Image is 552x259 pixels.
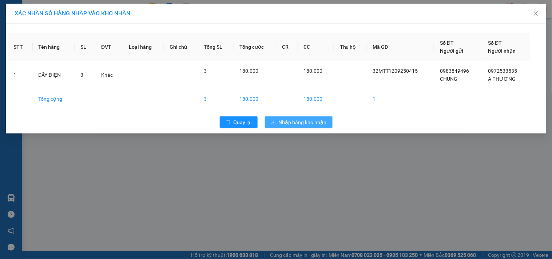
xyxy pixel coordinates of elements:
[488,68,517,74] span: 0972533535
[440,48,463,54] span: Người gửi
[15,10,130,17] span: XÁC NHẬN SỐ HÀNG NHẬP VÀO KHO NHẬN
[373,68,418,74] span: 32MTT1209250415
[526,4,546,24] button: Close
[440,40,454,46] span: Số ĐT
[204,68,207,74] span: 3
[75,33,95,61] th: SL
[488,40,502,46] span: Số ĐT
[80,72,83,78] span: 3
[298,89,334,109] td: 180.000
[367,89,434,109] td: 1
[271,120,276,125] span: download
[33,33,75,61] th: Tên hàng
[68,40,304,49] li: Hotline: 1900400028
[123,33,164,61] th: Loại hàng
[8,61,33,89] td: 1
[234,118,252,126] span: Quay lại
[240,68,259,74] span: 180.000
[198,89,234,109] td: 3
[234,33,277,61] th: Tổng cước
[265,116,333,128] button: downloadNhập hàng kho nhận
[334,33,367,61] th: Thu hộ
[95,33,123,61] th: ĐVT
[33,61,75,89] td: DÂY ĐIỆN
[8,33,33,61] th: STT
[304,68,323,74] span: 180.000
[95,61,123,89] td: Khác
[488,76,516,82] span: A PHƯƠNG
[88,8,284,28] b: Công ty TNHH Trọng Hiếu Phú Thọ - Nam Cường Limousine
[234,89,277,109] td: 180.000
[440,76,457,82] span: CHUNG
[164,33,198,61] th: Ghi chú
[220,116,258,128] button: rollbackQuay lại
[367,33,434,61] th: Mã GD
[226,120,231,125] span: rollback
[279,118,327,126] span: Nhập hàng kho nhận
[298,33,334,61] th: CC
[488,48,516,54] span: Người nhận
[198,33,234,61] th: Tổng SL
[68,31,304,40] li: Số nhà [STREET_ADDRESS][PERSON_NAME]
[277,33,298,61] th: CR
[33,89,75,109] td: Tổng cộng
[533,11,539,16] span: close
[440,68,469,74] span: 0983849496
